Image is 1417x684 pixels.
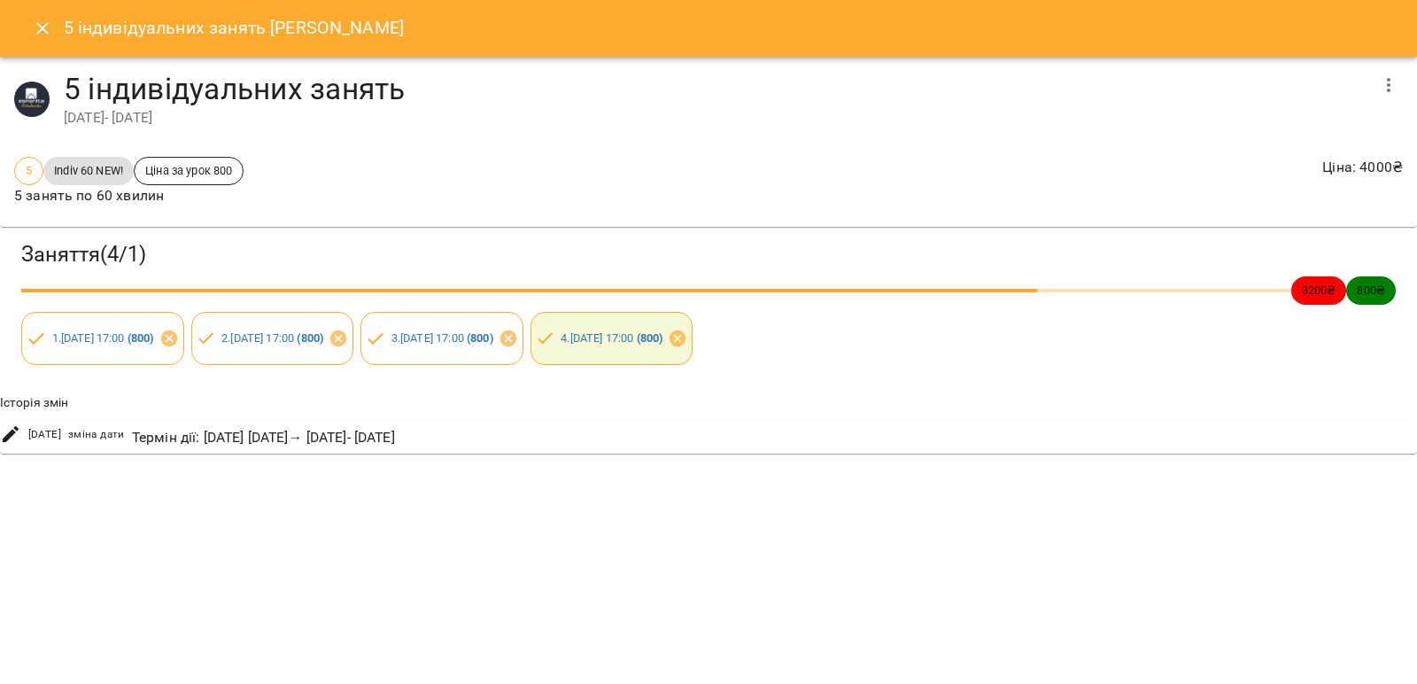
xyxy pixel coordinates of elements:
span: 3200 ₴ [1291,282,1347,299]
img: e7cd9ba82654fddca2813040462380a1.JPG [14,82,50,117]
div: 3.[DATE] 17:00 (800) [360,312,523,365]
div: Термін дії : [DATE] [DATE] → [DATE] - [DATE] [128,424,399,452]
div: [DATE] - [DATE] [64,107,1367,128]
span: Ціна за урок 800 [135,162,243,179]
span: Indiv 60 NEW! [43,162,134,179]
span: зміна дати [68,426,125,444]
h6: 5 індивідуальних занять [PERSON_NAME] [64,14,404,42]
div: 4.[DATE] 17:00 (800) [530,312,693,365]
b: ( 800 ) [297,331,323,345]
span: 5 [15,162,43,179]
a: 3.[DATE] 17:00 (800) [391,331,493,345]
span: [DATE] [28,426,61,444]
h3: Заняття ( 4 / 1 ) [21,241,1396,268]
span: 800 ₴ [1346,282,1396,299]
div: 2.[DATE] 17:00 (800) [191,312,354,365]
b: ( 800 ) [467,331,493,345]
a: 4.[DATE] 17:00 (800) [561,331,662,345]
a: 1.[DATE] 17:00 (800) [52,331,154,345]
p: Ціна : 4000 ₴ [1322,157,1403,178]
div: 1.[DATE] 17:00 (800) [21,312,184,365]
h4: 5 індивідуальних занять [64,71,1367,107]
a: 2.[DATE] 17:00 (800) [221,331,323,345]
b: ( 800 ) [637,331,663,345]
button: Close [21,7,64,50]
b: ( 800 ) [128,331,154,345]
p: 5 занять по 60 хвилин [14,185,244,206]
